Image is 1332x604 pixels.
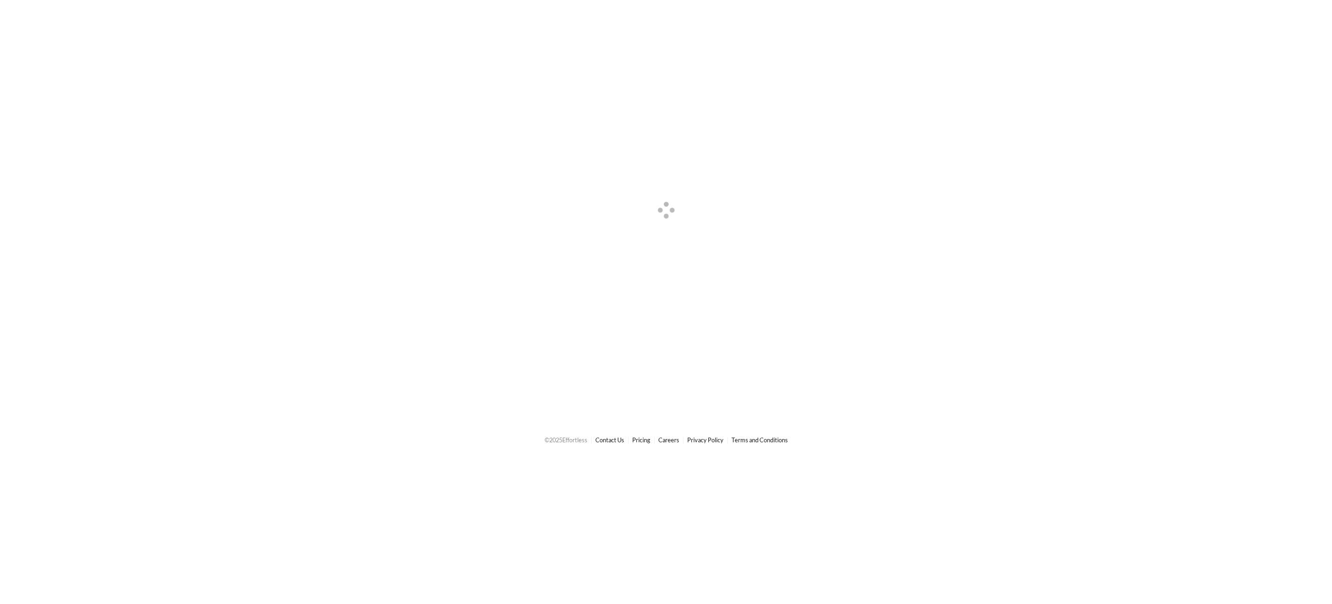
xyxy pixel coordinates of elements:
a: Careers [658,436,679,444]
a: Contact Us [595,436,624,444]
span: © 2025 Effortless [545,436,587,444]
a: Terms and Conditions [732,436,788,444]
a: Pricing [632,436,650,444]
a: Privacy Policy [687,436,724,444]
